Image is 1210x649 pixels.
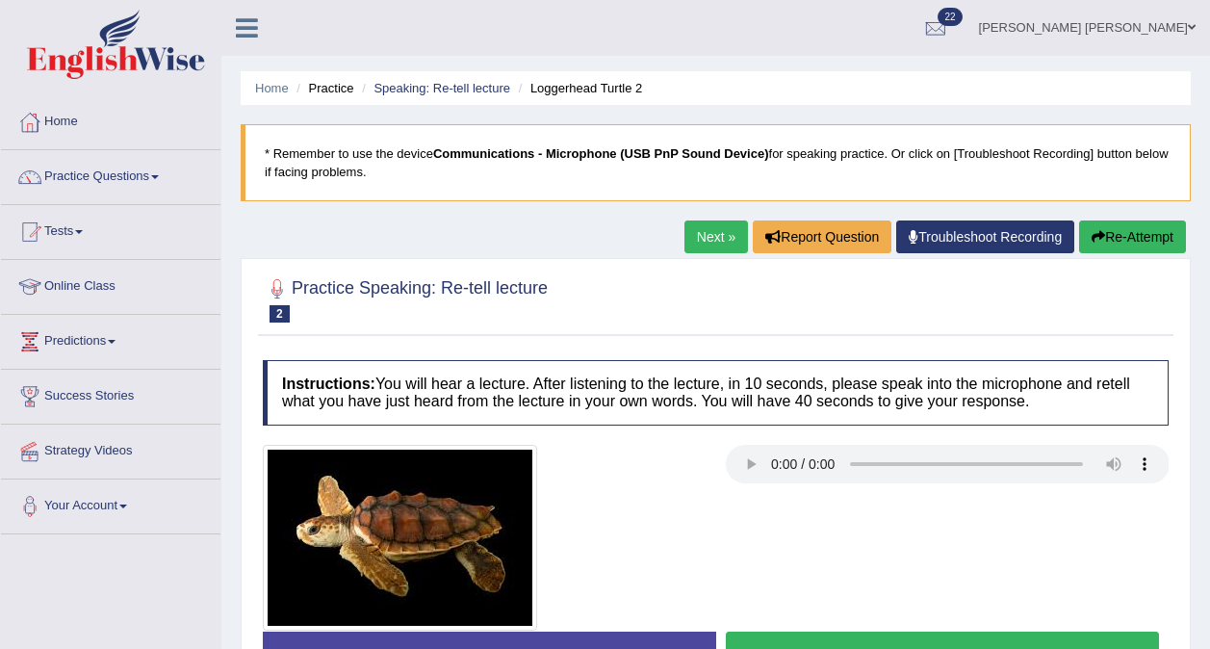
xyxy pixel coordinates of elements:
[433,146,769,161] b: Communications - Microphone (USB PnP Sound Device)
[1,205,220,253] a: Tests
[1,260,220,308] a: Online Class
[1,425,220,473] a: Strategy Videos
[1,370,220,418] a: Success Stories
[753,221,891,253] button: Report Question
[1,95,220,143] a: Home
[684,221,748,253] a: Next »
[263,274,548,323] h2: Practice Speaking: Re-tell lecture
[292,79,353,97] li: Practice
[938,8,962,26] span: 22
[1,315,220,363] a: Predictions
[255,81,289,95] a: Home
[263,360,1169,425] h4: You will hear a lecture. After listening to the lecture, in 10 seconds, please speak into the mic...
[282,376,375,392] b: Instructions:
[896,221,1074,253] a: Troubleshoot Recording
[1,480,220,528] a: Your Account
[1,150,220,198] a: Practice Questions
[373,81,510,95] a: Speaking: Re-tell lecture
[1079,221,1186,253] button: Re-Attempt
[514,79,643,97] li: Loggerhead Turtle 2
[270,305,290,323] span: 2
[241,124,1191,201] blockquote: * Remember to use the device for speaking practice. Or click on [Troubleshoot Recording] button b...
